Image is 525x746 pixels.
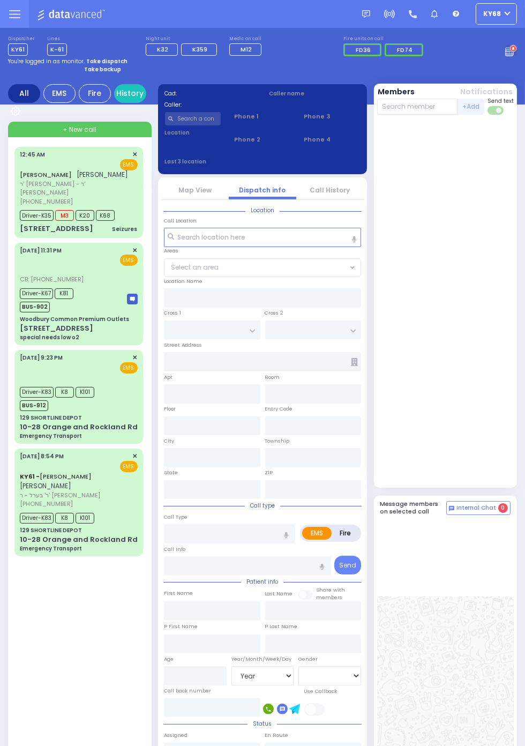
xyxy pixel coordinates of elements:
[37,8,108,21] img: Logo
[265,405,293,413] label: Entry Code
[47,43,67,56] span: K-61
[498,503,508,513] span: 0
[265,374,280,381] label: Room
[20,197,73,206] span: [PHONE_NUMBER]
[165,101,256,109] label: Caller:
[120,362,138,374] span: EMS
[20,210,54,221] span: Driver-K35
[76,513,94,524] span: K101
[20,288,53,299] span: Driver-K67
[8,84,40,103] div: All
[245,502,280,510] span: Call type
[234,135,290,144] span: Phone 2
[476,3,517,25] button: ky68
[164,374,172,381] label: Apt
[483,9,501,19] span: ky68
[377,99,458,115] input: Search member
[20,472,92,481] a: [PERSON_NAME]
[120,461,138,472] span: EMS
[165,158,263,166] label: Last 3 location
[331,527,359,540] label: Fire
[120,159,138,170] span: EMS
[245,206,280,214] span: Location
[334,556,361,575] button: Send
[304,112,360,121] span: Phone 3
[343,36,426,42] label: Fire units on call
[133,246,138,255] span: ✕
[241,578,283,586] span: Patient info
[362,10,370,18] img: message.svg
[114,84,146,103] a: History
[304,135,360,144] span: Phone 4
[20,400,48,411] span: BUS-912
[43,84,76,103] div: EMS
[317,594,343,601] span: members
[55,288,73,299] span: K81
[231,655,294,663] div: Year/Month/Week/Day
[265,623,298,630] label: P Last Name
[265,309,284,317] label: Cross 2
[317,586,346,593] small: Share with
[133,150,138,159] span: ✕
[133,452,138,461] span: ✕
[20,247,62,255] span: [DATE] 11:31 PM
[146,36,220,42] label: Night unit
[487,97,514,105] span: Send text
[164,309,181,317] label: Cross 1
[20,513,54,524] span: Driver-K83
[55,387,74,398] span: K8
[229,36,265,42] label: Medic on call
[378,86,415,98] button: Members
[164,437,174,445] label: City
[164,228,361,247] input: Search location here
[164,687,211,695] label: Call back number
[304,688,337,695] label: Use Callback
[76,387,94,398] span: K101
[157,45,168,54] span: K32
[84,65,121,73] strong: Take backup
[20,354,63,362] span: [DATE] 9:23 PM
[247,720,277,728] span: Status
[96,210,115,221] span: K68
[164,623,198,630] label: P First Name
[269,89,361,98] label: Caller name
[20,223,93,234] div: [STREET_ADDRESS]
[165,112,221,125] input: Search a contact
[20,151,45,159] span: 12:45 AM
[265,732,289,739] label: En Route
[164,217,197,225] label: Call Location
[86,57,127,65] strong: Take dispatch
[356,46,371,54] span: FD36
[397,46,412,54] span: FD74
[446,501,511,515] button: Internal Chat 0
[265,437,290,445] label: Township
[487,105,505,116] label: Turn off text
[460,86,513,98] button: Notifications
[449,506,454,511] img: comment-alt.png
[20,302,50,312] span: BUS-902
[20,481,71,490] span: [PERSON_NAME]
[20,422,138,432] div: 10-28 Orange and Rockland Rd
[164,546,185,553] label: Call Info
[20,333,79,341] div: special needs low o2
[456,504,496,512] span: Internal Chat
[241,45,252,54] span: M12
[164,469,178,476] label: State
[234,112,290,121] span: Phone 1
[20,526,82,534] div: 129 SHORTLINE DEPOT
[47,36,67,42] label: Lines
[79,84,111,103] div: Fire
[310,185,350,195] a: Call History
[239,185,286,195] a: Dispatch info
[20,432,82,440] div: Emergency Transport
[165,89,256,98] label: Cad:
[120,255,138,266] span: EMS
[8,43,28,56] span: KY61
[20,544,82,553] div: Emergency Transport
[164,590,193,597] label: First Name
[20,315,129,323] div: Woodbury Common Premium Outlets
[20,275,84,284] span: CB: [PHONE_NUMBER]
[192,45,207,54] span: K359
[20,472,40,481] span: KY61 -
[8,36,35,42] label: Dispatcher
